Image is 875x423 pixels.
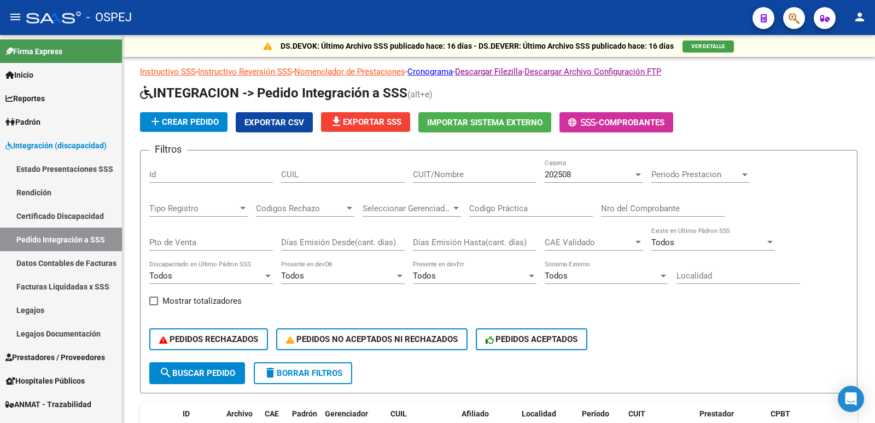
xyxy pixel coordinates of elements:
[545,170,571,179] span: 202508
[140,85,407,101] span: INTEGRACION -> Pedido Integración a SSS
[149,142,187,157] h3: Filtros
[559,112,673,132] button: -Comprobantes
[407,67,453,77] a: Cronograma
[149,328,268,350] button: PEDIDOS RECHAZADOS
[159,334,258,344] span: PEDIDOS RECHAZADOS
[264,366,277,379] mat-icon: delete
[522,409,556,418] span: Localidad
[486,334,578,344] span: PEDIDOS ACEPTADOS
[5,69,33,81] span: Inicio
[418,112,551,132] button: Importar Sistema Externo
[226,409,253,418] span: Archivo
[568,118,599,128] span: -
[321,112,410,132] button: Exportar SSS
[5,398,91,410] span: ANMAT - Trazabilidad
[5,45,62,57] span: Firma Express
[427,118,542,128] span: Importar Sistema Externo
[264,368,342,378] span: Borrar Filtros
[292,409,317,418] span: Padrón
[407,89,433,100] span: (alt+e)
[5,116,40,128] span: Padrón
[413,271,436,281] span: Todos
[628,409,645,418] span: CUIT
[599,118,664,128] span: Comprobantes
[276,328,468,350] button: PEDIDOS NO ACEPTADOS NI RECHAZADOS
[5,351,105,363] span: Prestadores / Proveedores
[149,204,238,213] span: Tipo Registro
[149,115,162,128] mat-icon: add
[294,67,405,77] a: Nomenclador de Prestaciones
[149,117,219,127] span: Crear Pedido
[140,112,227,132] button: Crear Pedido
[5,92,45,105] span: Reportes
[330,117,401,127] span: Exportar SSS
[691,43,725,49] span: VER DETALLE
[236,112,313,132] button: Exportar CSV
[86,5,132,30] span: - OSPEJ
[162,294,242,308] span: Mostrar totalizadores
[265,409,279,418] span: CAE
[325,409,368,418] span: Gerenciador
[149,362,245,384] button: Buscar Pedido
[455,67,522,77] a: Descargar Filezilla
[9,10,22,24] mat-icon: menu
[244,118,304,128] span: Exportar CSV
[682,40,734,53] button: VER DETALLE
[198,67,292,77] a: Instructivo Reversión SSS
[256,204,345,213] span: Codigos Rechazo
[651,237,674,247] span: Todos
[545,237,633,247] span: CAE Validado
[476,328,588,350] button: PEDIDOS ACEPTADOS
[771,409,790,418] span: CPBT
[140,67,196,77] a: Instructivo SSS
[390,409,407,418] span: CUIL
[462,409,489,418] span: Afiliado
[281,271,304,281] span: Todos
[183,409,190,418] span: ID
[853,10,866,24] mat-icon: person
[545,271,568,281] span: Todos
[254,362,352,384] button: Borrar Filtros
[524,67,661,77] a: Descargar Archivo Configuración FTP
[149,271,172,281] span: Todos
[5,375,85,387] span: Hospitales Públicos
[5,140,107,152] span: Integración (discapacidad)
[363,204,451,213] span: Seleccionar Gerenciador
[286,334,458,344] span: PEDIDOS NO ACEPTADOS NI RECHAZADOS
[838,386,864,412] div: Open Intercom Messenger
[651,170,740,179] span: Periodo Prestacion
[140,66,857,78] p: - - - - -
[330,115,343,128] mat-icon: file_download
[281,40,674,52] p: DS.DEVOK: Último Archivo SSS publicado hace: 16 días - DS.DEVERR: Último Archivo SSS publicado ha...
[159,368,235,378] span: Buscar Pedido
[159,366,172,379] mat-icon: search
[699,409,734,418] span: Prestador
